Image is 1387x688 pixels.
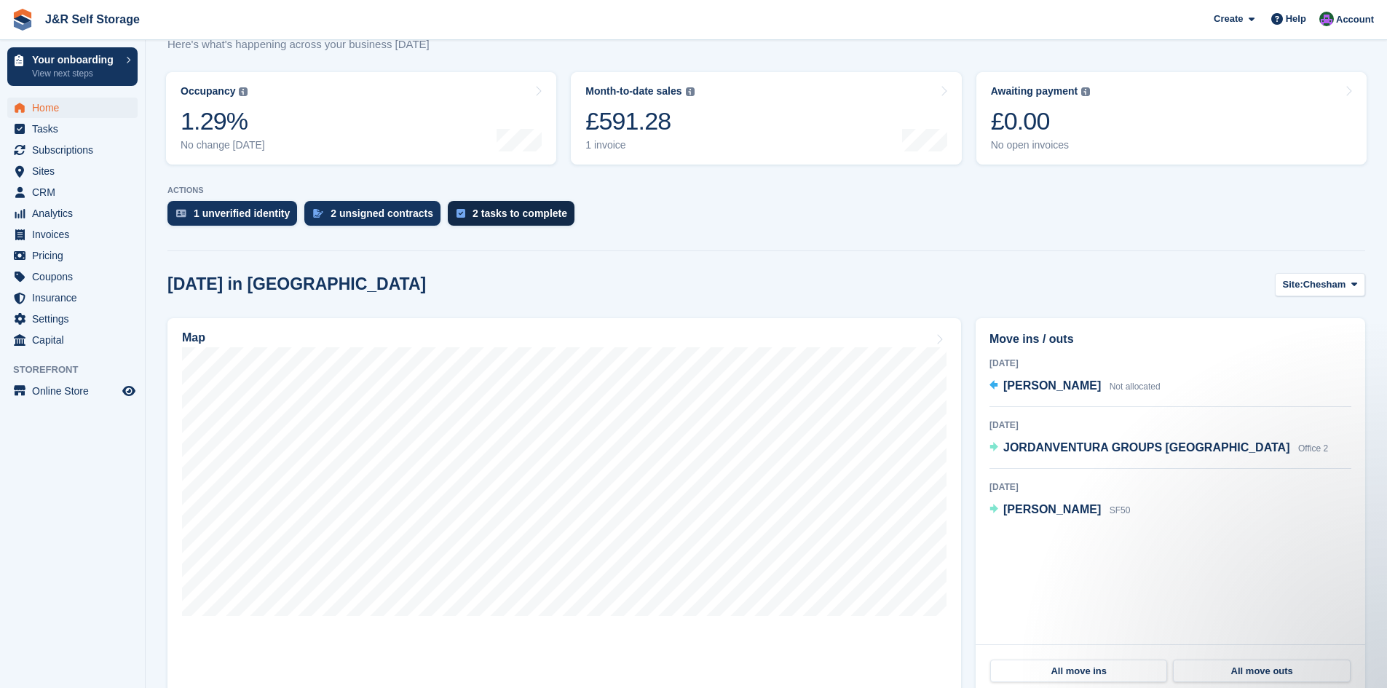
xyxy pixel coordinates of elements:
[32,309,119,329] span: Settings
[120,382,138,400] a: Preview store
[32,140,119,160] span: Subscriptions
[7,266,138,287] a: menu
[7,288,138,308] a: menu
[167,274,426,294] h2: [DATE] in [GEOGRAPHIC_DATA]
[448,201,582,233] a: 2 tasks to complete
[167,36,444,53] p: Here's what's happening across your business [DATE]
[32,381,119,401] span: Online Store
[32,330,119,350] span: Capital
[176,209,186,218] img: verify_identity-adf6edd0f0f0b5bbfe63781bf79b02c33cf7c696d77639b501bdc392416b5a36.svg
[32,67,119,80] p: View next steps
[12,9,33,31] img: stora-icon-8386f47178a22dfd0bd8f6a31ec36ba5ce8667c1dd55bd0f319d3a0aa187defe.svg
[571,72,961,165] a: Month-to-date sales £591.28 1 invoice
[1286,12,1306,26] span: Help
[1336,12,1374,27] span: Account
[989,501,1130,520] a: [PERSON_NAME] SF50
[991,139,1091,151] div: No open invoices
[32,224,119,245] span: Invoices
[7,203,138,224] a: menu
[976,72,1367,165] a: Awaiting payment £0.00 No open invoices
[686,87,695,96] img: icon-info-grey-7440780725fd019a000dd9b08b2336e03edf1995a4989e88bcd33f0948082b44.svg
[585,85,681,98] div: Month-to-date sales
[989,419,1351,432] div: [DATE]
[239,87,248,96] img: icon-info-grey-7440780725fd019a000dd9b08b2336e03edf1995a4989e88bcd33f0948082b44.svg
[313,209,323,218] img: contract_signature_icon-13c848040528278c33f63329250d36e43548de30e8caae1d1a13099fd9432cc5.svg
[989,481,1351,494] div: [DATE]
[32,288,119,308] span: Insurance
[32,161,119,181] span: Sites
[1003,503,1101,515] span: [PERSON_NAME]
[990,660,1167,683] a: All move ins
[7,245,138,266] a: menu
[181,85,235,98] div: Occupancy
[1275,273,1365,297] button: Site: Chesham
[32,182,119,202] span: CRM
[991,106,1091,136] div: £0.00
[181,139,265,151] div: No change [DATE]
[182,331,205,344] h2: Map
[7,98,138,118] a: menu
[167,186,1365,195] p: ACTIONS
[989,439,1328,458] a: JORDANVENTURA GROUPS [GEOGRAPHIC_DATA] Office 2
[7,182,138,202] a: menu
[1319,12,1334,26] img: Jordan Mahmood
[585,139,694,151] div: 1 invoice
[1283,277,1303,292] span: Site:
[7,140,138,160] a: menu
[457,209,465,218] img: task-75834270c22a3079a89374b754ae025e5fb1db73e45f91037f5363f120a921f8.svg
[32,203,119,224] span: Analytics
[473,207,567,219] div: 2 tasks to complete
[181,106,265,136] div: 1.29%
[7,309,138,329] a: menu
[32,119,119,139] span: Tasks
[1173,660,1350,683] a: All move outs
[7,119,138,139] a: menu
[7,224,138,245] a: menu
[1003,379,1101,392] span: [PERSON_NAME]
[1303,277,1346,292] span: Chesham
[167,201,304,233] a: 1 unverified identity
[32,266,119,287] span: Coupons
[1110,381,1161,392] span: Not allocated
[331,207,433,219] div: 2 unsigned contracts
[39,7,146,31] a: J&R Self Storage
[1298,443,1328,454] span: Office 2
[1003,441,1290,454] span: JORDANVENTURA GROUPS [GEOGRAPHIC_DATA]
[32,98,119,118] span: Home
[989,331,1351,348] h2: Move ins / outs
[989,377,1161,396] a: [PERSON_NAME] Not allocated
[32,245,119,266] span: Pricing
[194,207,290,219] div: 1 unverified identity
[991,85,1078,98] div: Awaiting payment
[1214,12,1243,26] span: Create
[1081,87,1090,96] img: icon-info-grey-7440780725fd019a000dd9b08b2336e03edf1995a4989e88bcd33f0948082b44.svg
[989,357,1351,370] div: [DATE]
[7,330,138,350] a: menu
[304,201,448,233] a: 2 unsigned contracts
[7,381,138,401] a: menu
[585,106,694,136] div: £591.28
[7,161,138,181] a: menu
[1110,505,1131,515] span: SF50
[166,72,556,165] a: Occupancy 1.29% No change [DATE]
[13,363,145,377] span: Storefront
[32,55,119,65] p: Your onboarding
[7,47,138,86] a: Your onboarding View next steps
